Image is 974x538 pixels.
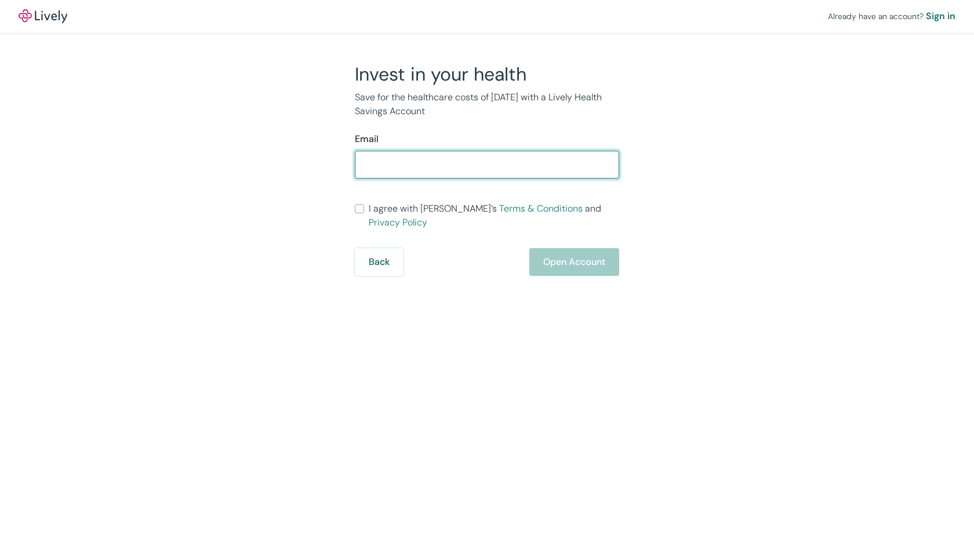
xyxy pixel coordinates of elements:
[369,202,619,230] span: I agree with [PERSON_NAME]’s and
[19,9,67,23] img: Lively
[499,202,583,215] a: Terms & Conditions
[926,9,955,23] a: Sign in
[828,9,955,23] div: Already have an account?
[355,90,619,118] p: Save for the healthcare costs of [DATE] with a Lively Health Savings Account
[355,132,379,146] label: Email
[19,9,67,23] a: LivelyLively
[355,248,404,276] button: Back
[369,216,427,228] a: Privacy Policy
[355,63,619,86] h2: Invest in your health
